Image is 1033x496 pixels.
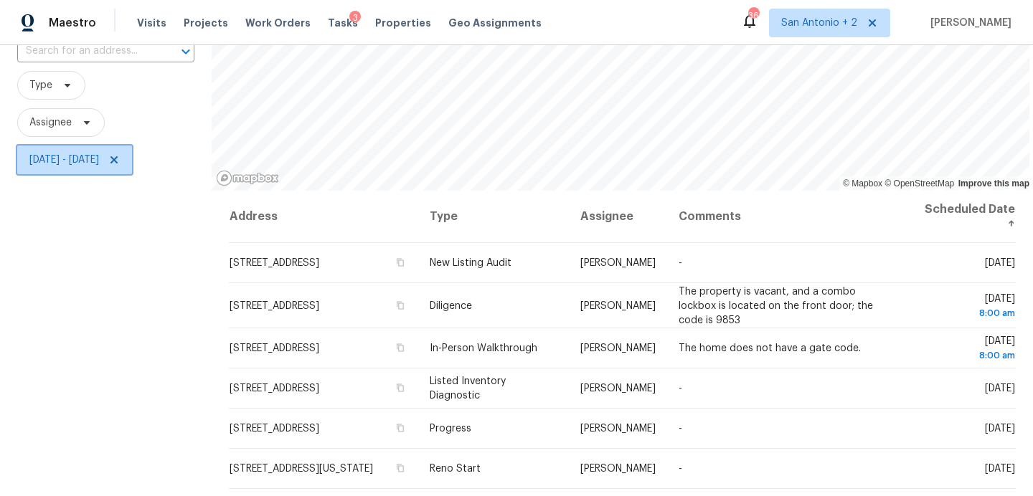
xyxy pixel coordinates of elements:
[29,115,72,130] span: Assignee
[430,464,481,474] span: Reno Start
[985,424,1015,434] span: [DATE]
[679,343,861,353] span: The home does not have a gate code.
[748,9,758,23] div: 36
[679,286,873,325] span: The property is vacant, and a combo lockbox is located on the front door; the code is 9853
[580,383,656,394] span: [PERSON_NAME]
[915,305,1015,320] div: 8:00 am
[580,300,656,310] span: [PERSON_NAME]
[230,258,319,268] span: [STREET_ADDRESS]
[394,298,407,311] button: Copy Address
[843,178,882,189] a: Mapbox
[230,343,319,353] span: [STREET_ADDRESS]
[394,421,407,434] button: Copy Address
[430,343,537,353] span: In-Person Walkthrough
[349,11,361,25] div: 3
[985,383,1015,394] span: [DATE]
[394,256,407,269] button: Copy Address
[679,424,682,434] span: -
[915,336,1015,363] span: [DATE]
[216,170,279,186] a: Mapbox homepage
[394,462,407,474] button: Copy Address
[230,300,319,310] span: [STREET_ADDRESS]
[781,16,857,30] span: San Antonio + 2
[418,191,570,243] th: Type
[430,424,471,434] span: Progress
[580,343,656,353] span: [PERSON_NAME]
[230,464,373,474] span: [STREET_ADDRESS][US_STATE]
[184,16,228,30] span: Projects
[29,78,52,92] span: Type
[375,16,431,30] span: Properties
[49,16,96,30] span: Maestro
[580,424,656,434] span: [PERSON_NAME]
[958,178,1029,189] a: Improve this map
[394,341,407,354] button: Copy Address
[915,293,1015,320] span: [DATE]
[394,381,407,394] button: Copy Address
[245,16,311,30] span: Work Orders
[915,348,1015,363] div: 8:00 am
[29,153,99,167] span: [DATE] - [DATE]
[885,178,954,189] a: OpenStreetMap
[328,18,358,28] span: Tasks
[679,383,682,394] span: -
[985,258,1015,268] span: [DATE]
[176,42,196,62] button: Open
[430,300,472,310] span: Diligence
[580,464,656,474] span: [PERSON_NAME]
[667,191,903,243] th: Comments
[569,191,667,243] th: Assignee
[580,258,656,268] span: [PERSON_NAME]
[904,191,1016,243] th: Scheduled Date ↑
[925,16,1011,30] span: [PERSON_NAME]
[137,16,166,30] span: Visits
[229,191,418,243] th: Address
[985,464,1015,474] span: [DATE]
[430,258,511,268] span: New Listing Audit
[430,376,506,401] span: Listed Inventory Diagnostic
[230,383,319,394] span: [STREET_ADDRESS]
[230,424,319,434] span: [STREET_ADDRESS]
[679,464,682,474] span: -
[448,16,542,30] span: Geo Assignments
[17,40,154,62] input: Search for an address...
[679,258,682,268] span: -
